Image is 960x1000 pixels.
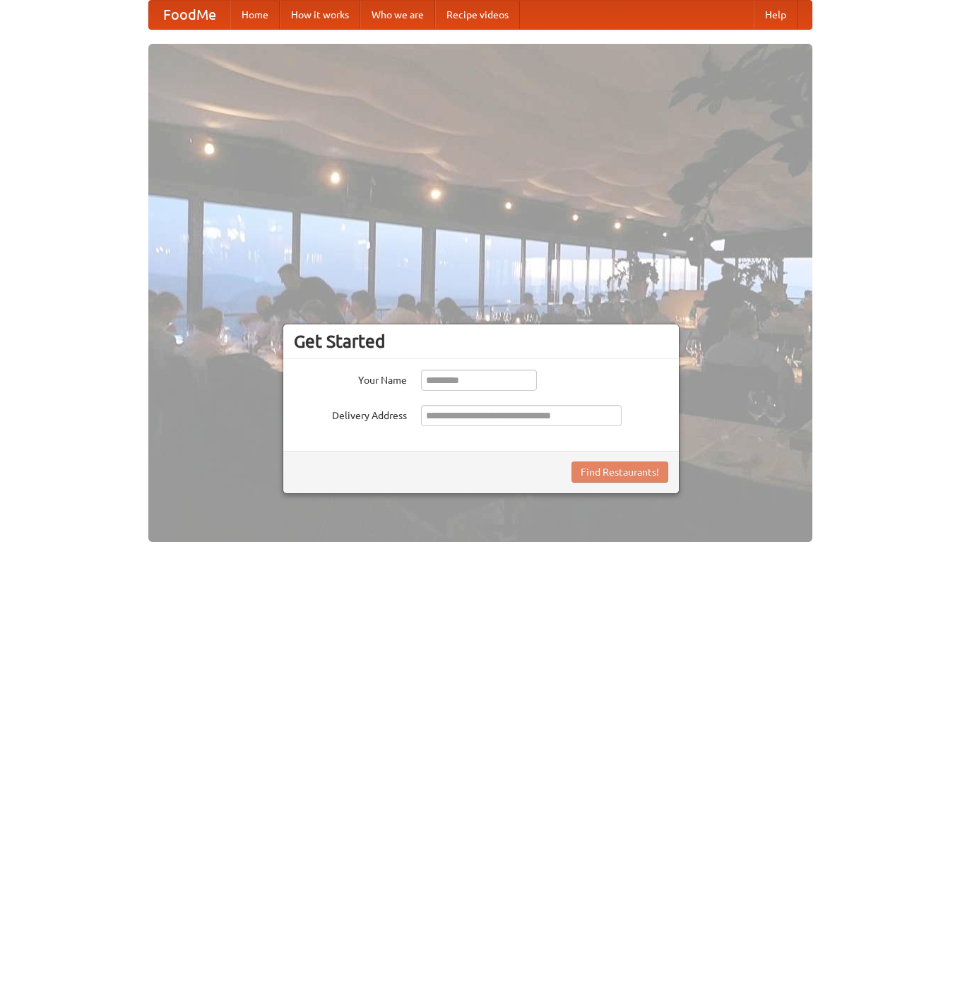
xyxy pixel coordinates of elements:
[230,1,280,29] a: Home
[294,405,407,423] label: Delivery Address
[280,1,360,29] a: How it works
[754,1,798,29] a: Help
[360,1,435,29] a: Who we are
[435,1,520,29] a: Recipe videos
[294,331,668,352] h3: Get Started
[294,370,407,387] label: Your Name
[149,1,230,29] a: FoodMe
[571,461,668,483] button: Find Restaurants!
